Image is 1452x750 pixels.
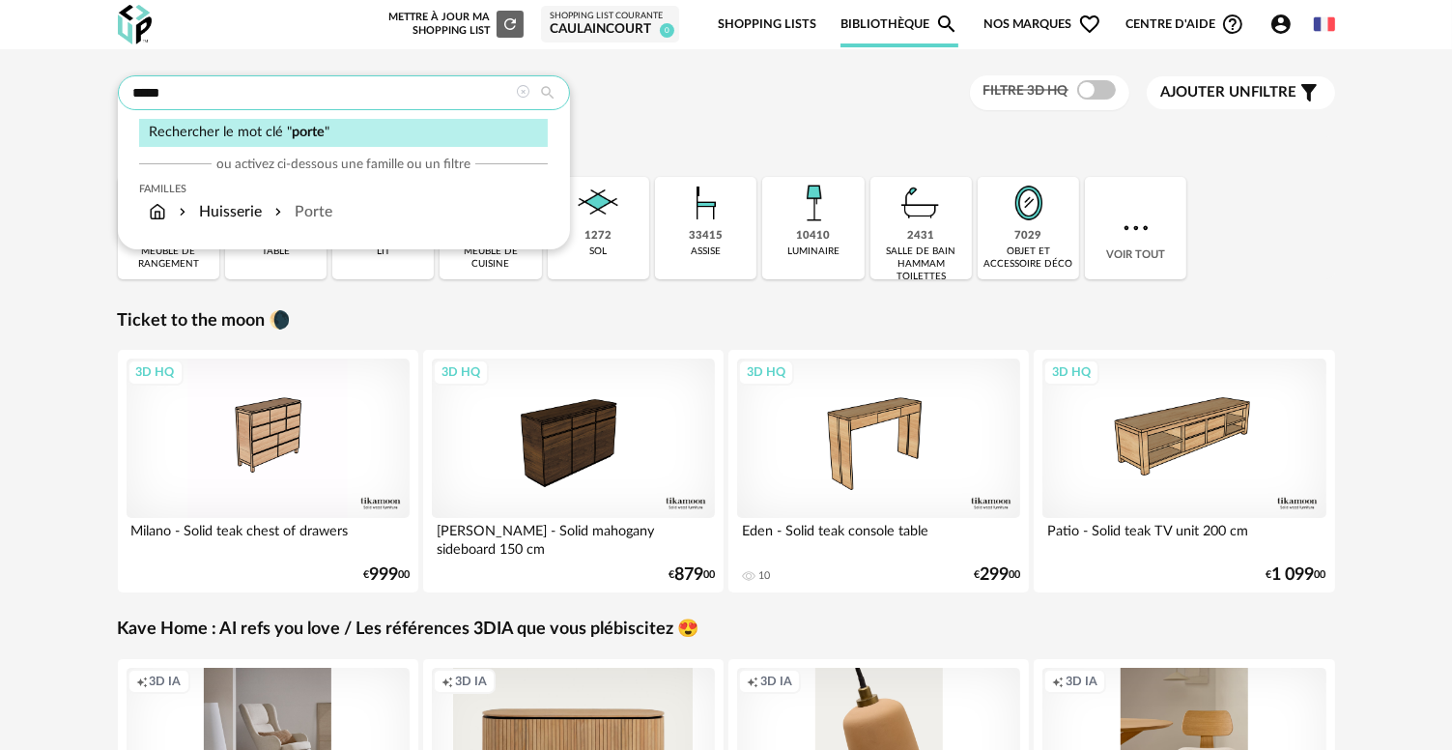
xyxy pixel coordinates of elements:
span: Creation icon [441,674,453,689]
img: svg+xml;base64,PHN2ZyB3aWR0aD0iMTYiIGhlaWdodD0iMTciIHZpZXdCb3g9IjAgMCAxNiAxNyIgZmlsbD0ibm9uZSIgeG... [149,201,166,223]
img: fr [1314,14,1335,35]
span: Creation icon [136,674,148,689]
div: 10 [758,569,770,583]
span: 3D IA [760,674,792,689]
img: OXP [118,5,152,44]
img: Salle%20de%20bain.png [895,177,947,229]
img: Sol.png [572,177,624,229]
div: meuble de cuisine [445,245,535,271]
span: porte [292,125,325,139]
div: sol [589,245,607,258]
div: 7029 [1015,229,1042,244]
span: ou activez ci-dessous une famille ou un filtre [216,156,470,173]
span: 3D IA [150,674,182,689]
div: 3D HQ [1043,360,1099,385]
div: 3D HQ [433,360,489,385]
div: € 00 [669,568,715,582]
a: 3D HQ Patio - Solid teak TV unit 200 cm €1 09900 [1034,350,1335,592]
a: Shopping Lists [718,2,816,47]
img: Luminaire.png [787,177,840,229]
div: meuble de rangement [124,245,214,271]
span: Magnify icon [935,13,958,36]
div: Familles [139,183,548,196]
img: Miroir.png [1003,177,1055,229]
span: 299 [980,568,1009,582]
span: Account Circle icon [1269,13,1293,36]
span: 999 [369,568,398,582]
span: Centre d'aideHelp Circle Outline icon [1125,13,1244,36]
div: 33415 [689,229,723,244]
a: 3D HQ Eden - Solid teak console table 10 €29900 [728,350,1030,592]
span: Refresh icon [501,18,519,29]
span: Nos marques [983,2,1101,47]
div: Shopping List courante [550,11,670,22]
span: Creation icon [1052,674,1064,689]
div: € 00 [363,568,410,582]
div: 1272 [584,229,612,244]
div: Voir tout [1085,177,1186,279]
a: BibliothèqueMagnify icon [840,2,958,47]
span: Account Circle icon [1269,13,1301,36]
span: 1 099 [1272,568,1315,582]
span: 3D IA [455,674,487,689]
span: filtre [1161,83,1297,102]
div: 3D HQ [738,360,794,385]
span: Filtre 3D HQ [983,84,1068,98]
span: 0 [660,23,674,38]
div: [PERSON_NAME] - Solid mahogany sideboard 150 cm [432,518,716,557]
a: 3D HQ [PERSON_NAME] - Solid mahogany sideboard 150 cm €87900 [423,350,725,592]
div: Patio - Solid teak TV unit 200 cm [1042,518,1326,557]
span: Creation icon [747,674,758,689]
img: Assise.png [680,177,732,229]
div: Huisserie [175,201,262,223]
button: Ajouter unfiltre Filter icon [1147,76,1335,109]
a: 3D HQ Milano - Solid teak chest of drawers €99900 [118,350,419,592]
div: salle de bain hammam toilettes [876,245,966,283]
div: Rechercher le mot clé " " [139,119,548,147]
div: Eden - Solid teak console table [737,518,1021,557]
img: svg+xml;base64,PHN2ZyB3aWR0aD0iMTYiIGhlaWdodD0iMTYiIHZpZXdCb3g9IjAgMCAxNiAxNiIgZmlsbD0ibm9uZSIgeG... [175,201,190,223]
div: 2431 [907,229,934,244]
div: € 00 [974,568,1020,582]
span: Help Circle Outline icon [1221,13,1244,36]
div: Milano - Solid teak chest of drawers [127,518,411,557]
span: Ajouter un [1161,85,1252,100]
div: luminaire [787,245,840,258]
div: lit [377,245,390,258]
span: Heart Outline icon [1078,13,1101,36]
a: Shopping List courante Caulaincourt 0 [550,11,670,39]
span: 879 [674,568,703,582]
a: Ticket to the moon 🌘 [118,310,291,332]
div: Caulaincourt [550,21,670,39]
a: Kave Home : AI refs you love / Les références 3DIA que vous plébiscitez 😍 [118,619,699,641]
span: Filter icon [1297,81,1321,104]
span: 3D IA [1066,674,1097,689]
div: 10410 [796,229,830,244]
img: more.7b13dc1.svg [1119,211,1153,245]
div: objet et accessoire déco [983,245,1073,271]
div: € 00 [1267,568,1326,582]
div: table [262,245,290,258]
div: assise [691,245,721,258]
div: Mettre à jour ma Shopping List [384,11,524,38]
div: 3D HQ [128,360,184,385]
